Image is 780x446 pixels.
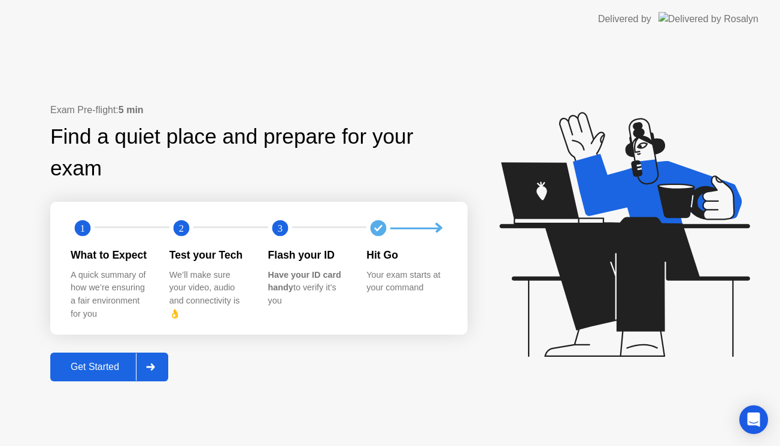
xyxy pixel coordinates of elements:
div: Hit Go [366,247,446,263]
div: Find a quiet place and prepare for your exam [50,121,468,184]
div: Exam Pre-flight: [50,103,468,117]
b: Have your ID card handy [268,270,341,293]
img: Delivered by Rosalyn [658,12,758,26]
text: 2 [179,223,184,234]
div: What to Expect [71,247,150,263]
text: 1 [80,223,85,234]
div: A quick summary of how we’re ensuring a fair environment for you [71,269,150,320]
div: Test your Tech [169,247,249,263]
div: Get Started [54,362,136,372]
div: Delivered by [598,12,651,26]
div: to verify it’s you [268,269,348,308]
text: 3 [277,223,282,234]
div: Open Intercom Messenger [739,405,768,434]
div: Your exam starts at your command [366,269,446,295]
div: Flash your ID [268,247,348,263]
button: Get Started [50,353,168,381]
div: We’ll make sure your video, audio and connectivity is 👌 [169,269,249,320]
b: 5 min [119,105,144,115]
